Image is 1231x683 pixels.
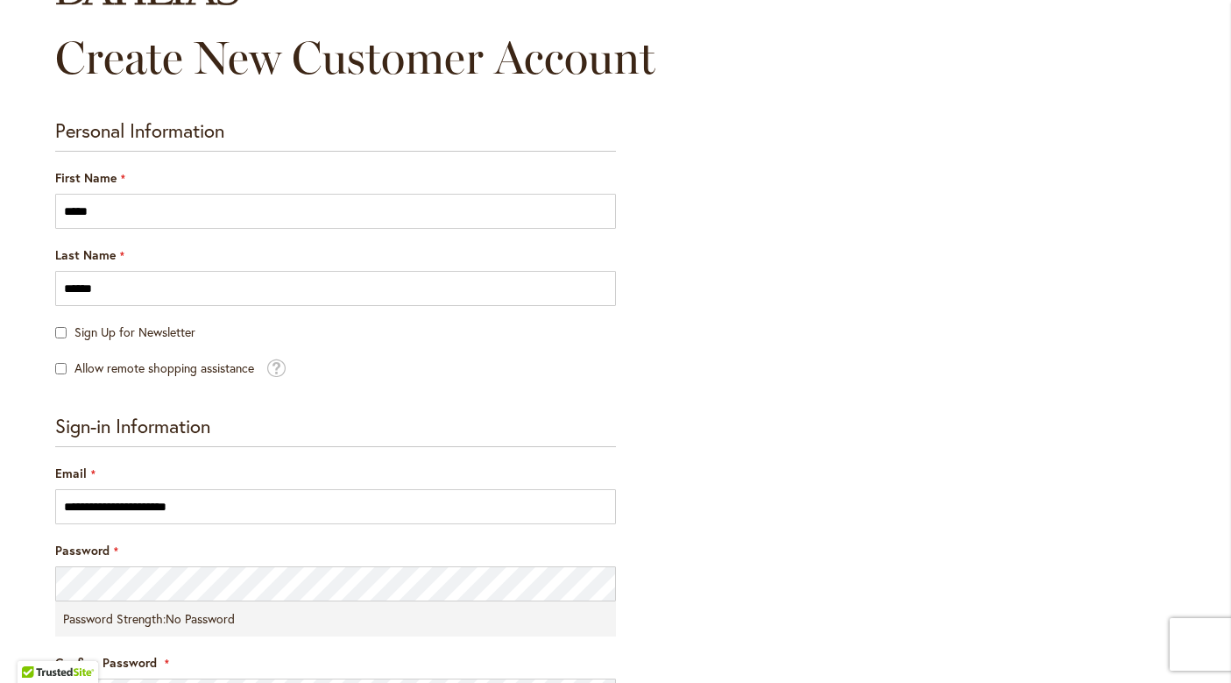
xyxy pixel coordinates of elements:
span: First Name [55,169,117,186]
span: No Password [166,610,235,627]
iframe: Launch Accessibility Center [13,621,62,670]
span: Last Name [55,246,116,263]
span: Password [55,542,110,558]
span: Create New Customer Account [55,30,655,85]
span: Allow remote shopping assistance [74,359,254,376]
div: Password Strength: [55,601,616,637]
span: Sign Up for Newsletter [74,324,195,340]
span: Sign-in Information [55,413,210,438]
span: Email [55,465,87,481]
span: Personal Information [55,117,224,143]
span: Confirm Password [55,654,157,671]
